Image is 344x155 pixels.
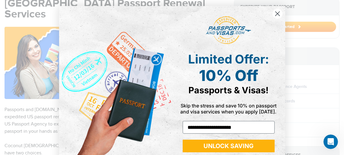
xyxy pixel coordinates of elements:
img: passports and visas [206,16,251,45]
span: Passports & Visas! [188,85,269,95]
span: Limited Offer: [188,52,269,67]
iframe: Intercom live chat [323,135,338,149]
span: Skip the stress and save 10% on passport and visa services when you apply [DATE]. [181,103,277,115]
button: UNLOCK SAVING [183,140,275,152]
span: 10% Off [199,67,258,85]
button: Close dialog [272,8,283,19]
